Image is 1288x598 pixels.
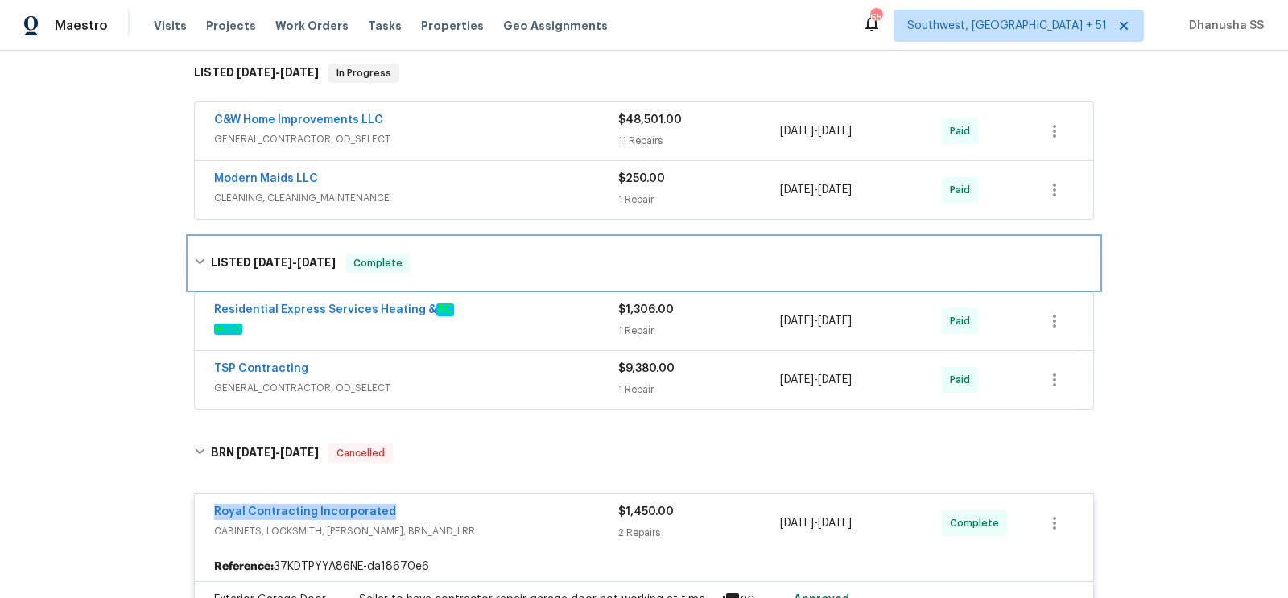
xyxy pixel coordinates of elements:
[618,192,780,208] div: 1 Repair
[907,18,1107,34] span: Southwest, [GEOGRAPHIC_DATA] + 51
[368,20,402,31] span: Tasks
[818,315,852,327] span: [DATE]
[237,447,319,458] span: -
[780,313,852,329] span: -
[780,374,814,386] span: [DATE]
[950,313,976,329] span: Paid
[214,131,618,147] span: GENERAL_CONTRACTOR, OD_SELECT
[214,303,454,316] a: Residential Express Services Heating &AC
[206,18,256,34] span: Projects
[618,363,675,374] span: $9,380.00
[818,374,852,386] span: [DATE]
[780,123,852,139] span: -
[254,257,292,268] span: [DATE]
[214,173,318,184] a: Modern Maids LLC
[194,64,319,83] h6: LISTED
[818,126,852,137] span: [DATE]
[618,506,674,518] span: $1,450.00
[1183,18,1264,34] span: Dhanusha SS
[421,18,484,34] span: Properties
[950,372,976,388] span: Paid
[618,173,665,184] span: $250.00
[780,518,814,529] span: [DATE]
[618,114,682,126] span: $48,501.00
[818,518,852,529] span: [DATE]
[870,10,881,26] div: 655
[297,257,336,268] span: [DATE]
[950,515,1005,531] span: Complete
[330,65,398,81] span: In Progress
[211,443,319,463] h6: BRN
[214,324,242,335] em: HVAC
[503,18,608,34] span: Geo Assignments
[195,552,1093,581] div: 37KDTPYYA86NE-da18670e6
[189,237,1099,289] div: LISTED [DATE]-[DATE]Complete
[436,303,454,316] em: AC
[780,184,814,196] span: [DATE]
[618,525,780,541] div: 2 Repairs
[280,447,319,458] span: [DATE]
[214,559,274,575] b: Reference:
[818,184,852,196] span: [DATE]
[280,67,319,78] span: [DATE]
[189,427,1099,479] div: BRN [DATE]-[DATE]Cancelled
[237,67,275,78] span: [DATE]
[330,445,391,461] span: Cancelled
[780,372,852,388] span: -
[55,18,108,34] span: Maestro
[950,123,976,139] span: Paid
[780,182,852,198] span: -
[214,380,618,396] span: GENERAL_CONTRACTOR, OD_SELECT
[950,182,976,198] span: Paid
[618,304,674,315] span: $1,306.00
[618,133,780,149] div: 11 Repairs
[275,18,349,34] span: Work Orders
[780,315,814,327] span: [DATE]
[780,515,852,531] span: -
[618,323,780,339] div: 1 Repair
[214,506,396,518] a: Royal Contracting Incorporated
[154,18,187,34] span: Visits
[780,126,814,137] span: [DATE]
[237,447,275,458] span: [DATE]
[237,67,319,78] span: -
[189,47,1099,99] div: LISTED [DATE]-[DATE]In Progress
[214,523,618,539] span: CABINETS, LOCKSMITH, [PERSON_NAME], BRN_AND_LRR
[214,363,308,374] a: TSP Contracting
[214,114,383,126] a: C&W Home Improvements LLC
[347,255,409,271] span: Complete
[211,254,336,273] h6: LISTED
[254,257,336,268] span: -
[618,381,780,398] div: 1 Repair
[214,190,618,206] span: CLEANING, CLEANING_MAINTENANCE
